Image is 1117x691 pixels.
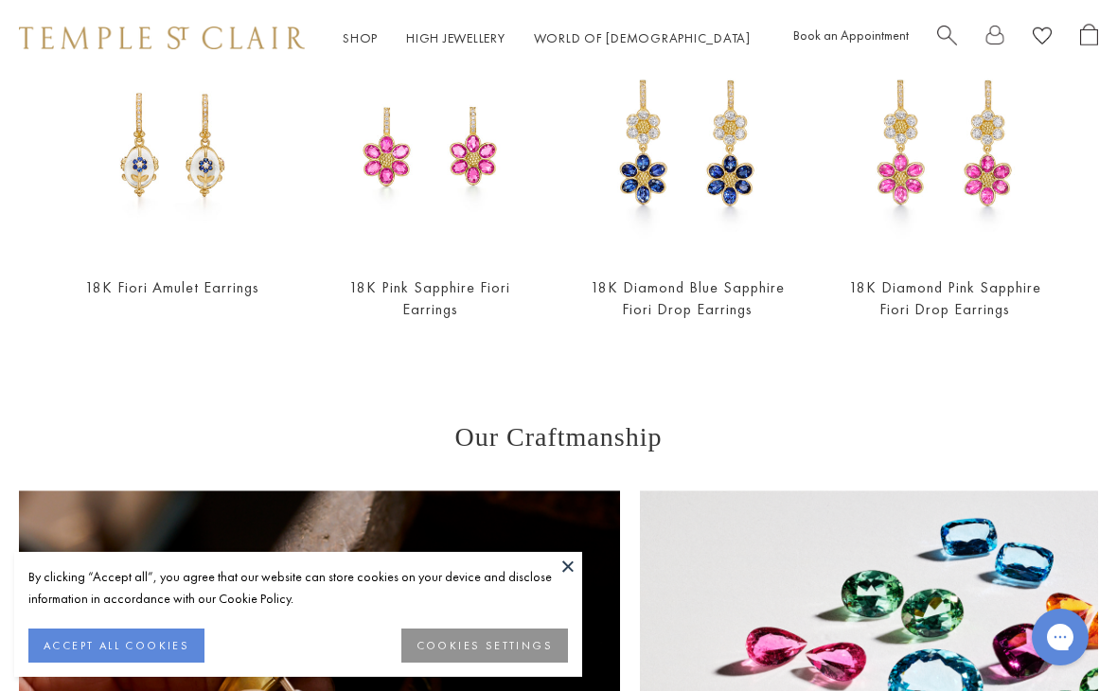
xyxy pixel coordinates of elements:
iframe: Gorgias live chat messenger [1022,602,1098,672]
a: Open Shopping Bag [1080,24,1098,53]
img: E36886-FIORIPS [320,39,540,258]
nav: Main navigation [343,27,751,50]
a: 18K Diamond Blue Sapphire Fiori Drop Earrings [591,277,785,319]
h3: Our Craftmanship [19,422,1098,452]
a: ShopShop [343,29,378,46]
button: COOKIES SETTINGS [401,629,568,663]
a: 18K Diamond Pink Sapphire Fiori Drop EarringsE31687-DBFIORPS [835,39,1055,258]
img: E56889-E9FIORMX [62,39,282,258]
img: E31687-DBFIORBS [577,39,797,258]
a: High JewelleryHigh Jewellery [406,29,505,46]
a: 18K Diamond Blue Sapphire Fiori Drop EarringsE31687-DBFIORBS [577,39,797,258]
button: ACCEPT ALL COOKIES [28,629,204,663]
a: E56889-E9FIORMXE56889-E9FIORMX [62,39,282,258]
a: 18K Fiori Amulet Earrings [85,277,259,297]
a: Book an Appointment [793,27,909,44]
div: By clicking “Accept all”, you agree that our website can store cookies on your device and disclos... [28,566,568,610]
a: View Wishlist [1033,24,1052,53]
a: 18K Diamond Pink Sapphire Fiori Drop Earrings [849,277,1041,319]
img: E31687-DBFIORPS [835,39,1055,258]
a: Search [937,24,957,53]
a: 18K Pink Sapphire Fiori EarringsE36886-FIORIPS [320,39,540,258]
img: Temple St. Clair [19,27,305,49]
a: World of [DEMOGRAPHIC_DATA]World of [DEMOGRAPHIC_DATA] [534,29,751,46]
a: 18K Pink Sapphire Fiori Earrings [349,277,510,319]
